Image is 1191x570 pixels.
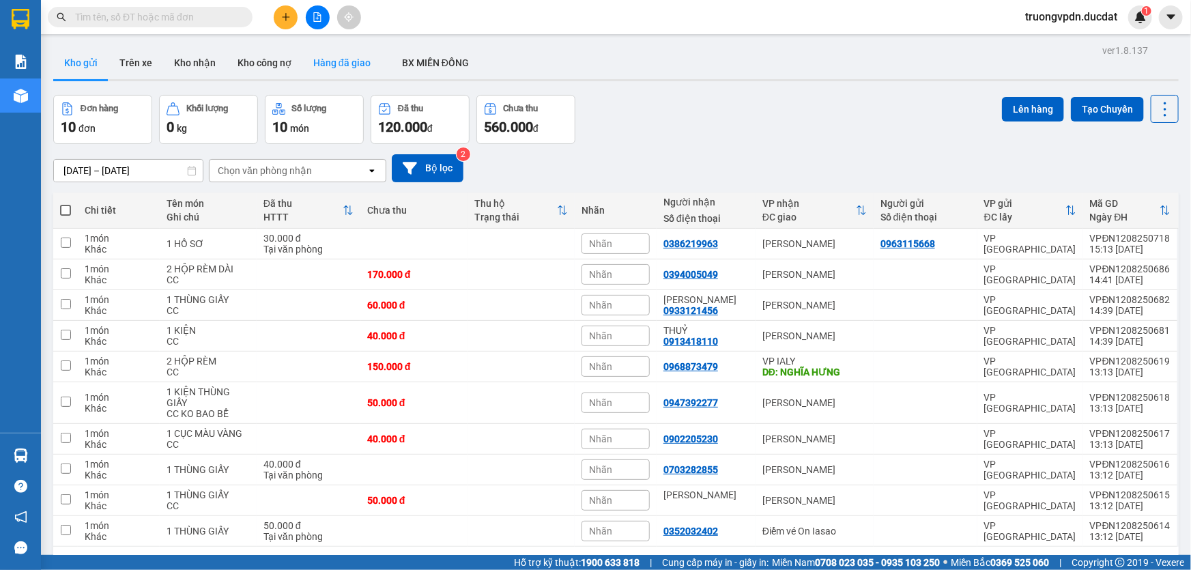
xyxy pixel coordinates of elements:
[167,367,249,377] div: CC
[1090,439,1171,450] div: 13:13 [DATE]
[367,300,461,311] div: 60.000 đ
[14,480,27,493] span: question-circle
[167,408,249,419] div: CC KO BAO BỂ
[762,269,867,280] div: [PERSON_NAME]
[257,193,360,229] th: Toggle SortBy
[984,392,1076,414] div: VP [GEOGRAPHIC_DATA]
[167,356,249,367] div: 2 HỘP RÈM
[85,325,153,336] div: 1 món
[85,531,153,542] div: Khác
[167,336,249,347] div: CC
[177,123,187,134] span: kg
[54,160,203,182] input: Select a date range.
[762,212,856,223] div: ĐC giao
[367,433,461,444] div: 40.000 đ
[274,5,298,29] button: plus
[1090,294,1171,305] div: VPĐN1208250682
[167,198,249,209] div: Tên món
[263,198,343,209] div: Đã thu
[514,555,640,570] span: Hỗ trợ kỹ thuật:
[167,439,249,450] div: CC
[337,5,361,29] button: aim
[85,500,153,511] div: Khác
[663,325,749,336] div: THUỶ
[218,164,312,177] div: Chọn văn phòng nhận
[186,104,228,113] div: Khối lượng
[167,212,249,223] div: Ghi chú
[263,233,354,244] div: 30.000 đ
[663,433,718,444] div: 0902205230
[582,205,650,216] div: Nhãn
[367,205,461,216] div: Chưa thu
[504,104,539,113] div: Chưa thu
[167,386,249,408] div: 1 KIỆN THÙNG GIẤY
[163,46,227,79] button: Kho nhận
[57,12,66,22] span: search
[880,198,971,209] div: Người gửi
[662,555,769,570] span: Cung cấp máy in - giấy in:
[663,336,718,347] div: 0913418110
[977,193,1083,229] th: Toggle SortBy
[167,305,249,316] div: CC
[762,367,867,377] div: DĐ: NGHĨA HƯNG
[762,356,867,367] div: VP IALY
[943,560,947,565] span: ⚪️
[589,330,612,341] span: Nhãn
[367,269,461,280] div: 170.000 đ
[167,119,174,135] span: 0
[589,397,612,408] span: Nhãn
[474,198,557,209] div: Thu hộ
[772,555,940,570] span: Miền Nam
[762,397,867,408] div: [PERSON_NAME]
[159,95,258,144] button: Khối lượng0kg
[1159,5,1183,29] button: caret-down
[1090,489,1171,500] div: VPĐN1208250615
[1090,305,1171,316] div: 14:39 [DATE]
[167,274,249,285] div: CC
[663,397,718,408] div: 0947392277
[167,464,249,475] div: 1 THÙNG GIẤY
[75,10,236,25] input: Tìm tên, số ĐT hoặc mã đơn
[61,119,76,135] span: 10
[344,12,354,22] span: aim
[78,123,96,134] span: đơn
[1090,470,1171,481] div: 13:12 [DATE]
[468,193,575,229] th: Toggle SortBy
[85,244,153,255] div: Khác
[1090,520,1171,531] div: VPĐN1208250614
[14,448,28,463] img: warehouse-icon
[663,197,749,208] div: Người nhận
[1090,392,1171,403] div: VPĐN1208250618
[1090,403,1171,414] div: 13:13 [DATE]
[762,238,867,249] div: [PERSON_NAME]
[663,269,718,280] div: 0394005049
[85,205,153,216] div: Chi tiết
[1071,97,1144,122] button: Tạo Chuyến
[85,392,153,403] div: 1 món
[984,356,1076,377] div: VP [GEOGRAPHIC_DATA]
[650,555,652,570] span: |
[85,305,153,316] div: Khác
[762,198,856,209] div: VP nhận
[85,470,153,481] div: Khác
[263,244,354,255] div: Tại văn phòng
[1090,233,1171,244] div: VPĐN1208250718
[85,356,153,367] div: 1 món
[167,489,249,500] div: 1 THÙNG GIẤY
[398,104,423,113] div: Đã thu
[1144,6,1149,16] span: 1
[1090,274,1171,285] div: 14:41 [DATE]
[272,119,287,135] span: 10
[1090,244,1171,255] div: 15:13 [DATE]
[663,305,718,316] div: 0933121456
[81,104,118,113] div: Đơn hàng
[109,46,163,79] button: Trên xe
[533,123,539,134] span: đ
[263,520,354,531] div: 50.000 đ
[762,495,867,506] div: [PERSON_NAME]
[663,526,718,537] div: 0352032402
[1083,193,1177,229] th: Toggle SortBy
[663,238,718,249] div: 0386219963
[663,294,749,305] div: HOÀNG CHÂN
[427,123,433,134] span: đ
